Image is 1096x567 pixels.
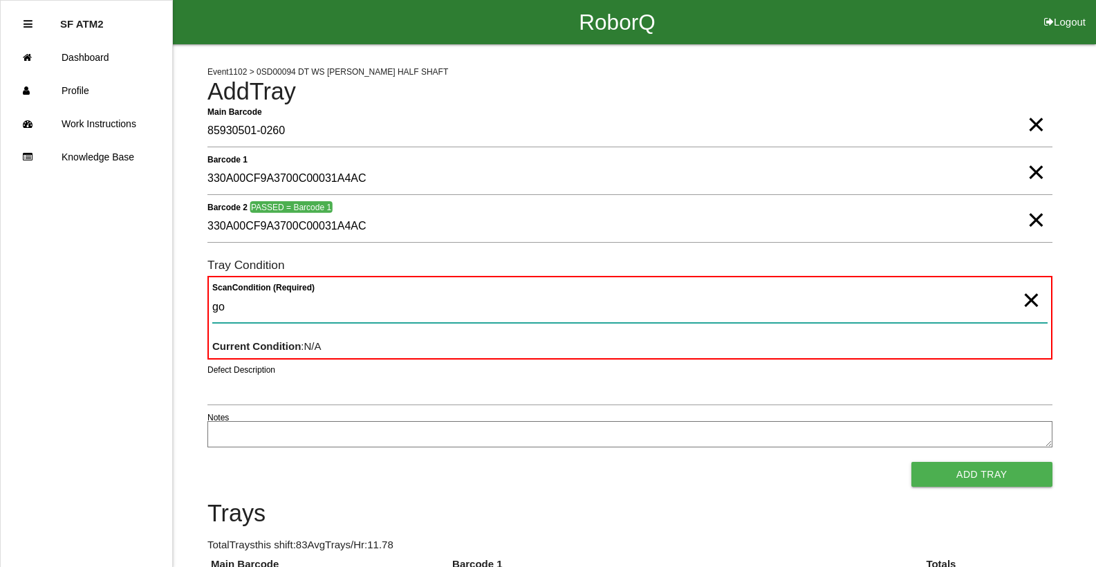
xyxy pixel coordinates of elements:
[207,259,1052,272] h6: Tray Condition
[207,364,275,376] label: Defect Description
[207,154,248,164] b: Barcode 1
[24,8,32,41] div: Close
[1,107,172,140] a: Work Instructions
[1027,97,1045,124] span: Clear Input
[250,201,332,213] span: PASSED = Barcode 1
[1,41,172,74] a: Dashboard
[1027,192,1045,220] span: Clear Input
[911,462,1052,487] button: Add Tray
[212,283,315,292] b: Scan Condition (Required)
[1022,272,1040,300] span: Clear Input
[207,67,448,77] span: Event 1102 > 0SD00094 DT WS [PERSON_NAME] HALF SHAFT
[207,411,229,424] label: Notes
[207,106,262,116] b: Main Barcode
[60,8,104,30] p: SF ATM2
[212,340,301,352] b: Current Condition
[1,74,172,107] a: Profile
[207,202,248,212] b: Barcode 2
[207,537,1052,553] p: Total Trays this shift: 83 Avg Trays /Hr: 11.78
[212,340,322,352] span: : N/A
[207,79,1052,105] h4: Add Tray
[1027,145,1045,172] span: Clear Input
[207,501,1052,527] h4: Trays
[1,140,172,174] a: Knowledge Base
[207,115,1052,147] input: Required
